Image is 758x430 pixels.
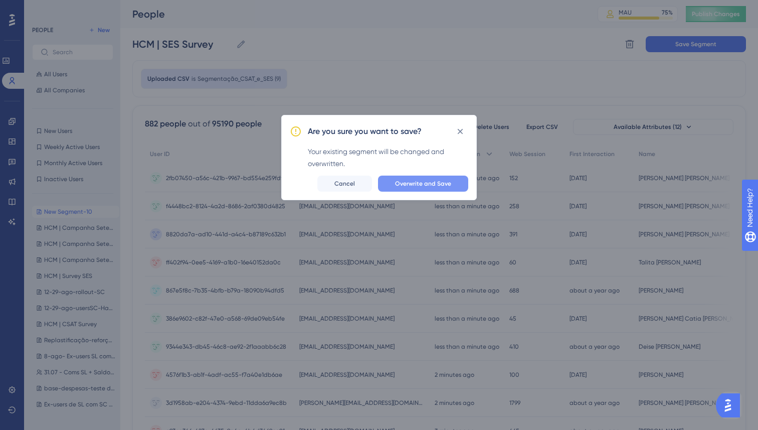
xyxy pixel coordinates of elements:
[334,180,355,188] span: Cancel
[24,3,63,15] span: Need Help?
[395,180,451,188] span: Overwrite and Save
[716,390,746,420] iframe: UserGuiding AI Assistant Launcher
[308,125,422,137] h2: Are you sure you want to save?
[308,146,468,170] div: Your existing segment will be changed and overwritten.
